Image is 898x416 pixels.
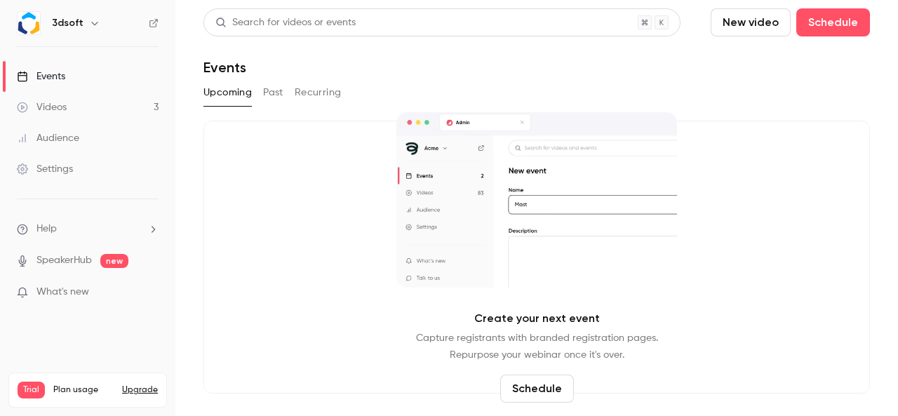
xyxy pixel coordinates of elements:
[17,162,73,176] div: Settings
[100,254,128,268] span: new
[18,12,40,34] img: 3dsoft
[17,69,65,83] div: Events
[36,285,89,300] span: What's new
[52,16,83,30] h6: 3dsoft
[122,384,158,396] button: Upgrade
[36,253,92,268] a: SpeakerHub
[215,15,356,30] div: Search for videos or events
[17,100,67,114] div: Videos
[796,8,870,36] button: Schedule
[18,382,45,398] span: Trial
[142,286,159,299] iframe: Noticeable Trigger
[203,59,246,76] h1: Events
[53,384,114,396] span: Plan usage
[416,330,658,363] p: Capture registrants with branded registration pages. Repurpose your webinar once it's over.
[711,8,791,36] button: New video
[263,81,283,104] button: Past
[295,81,342,104] button: Recurring
[36,222,57,236] span: Help
[500,375,574,403] button: Schedule
[203,81,252,104] button: Upcoming
[474,310,600,327] p: Create your next event
[17,222,159,236] li: help-dropdown-opener
[17,131,79,145] div: Audience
